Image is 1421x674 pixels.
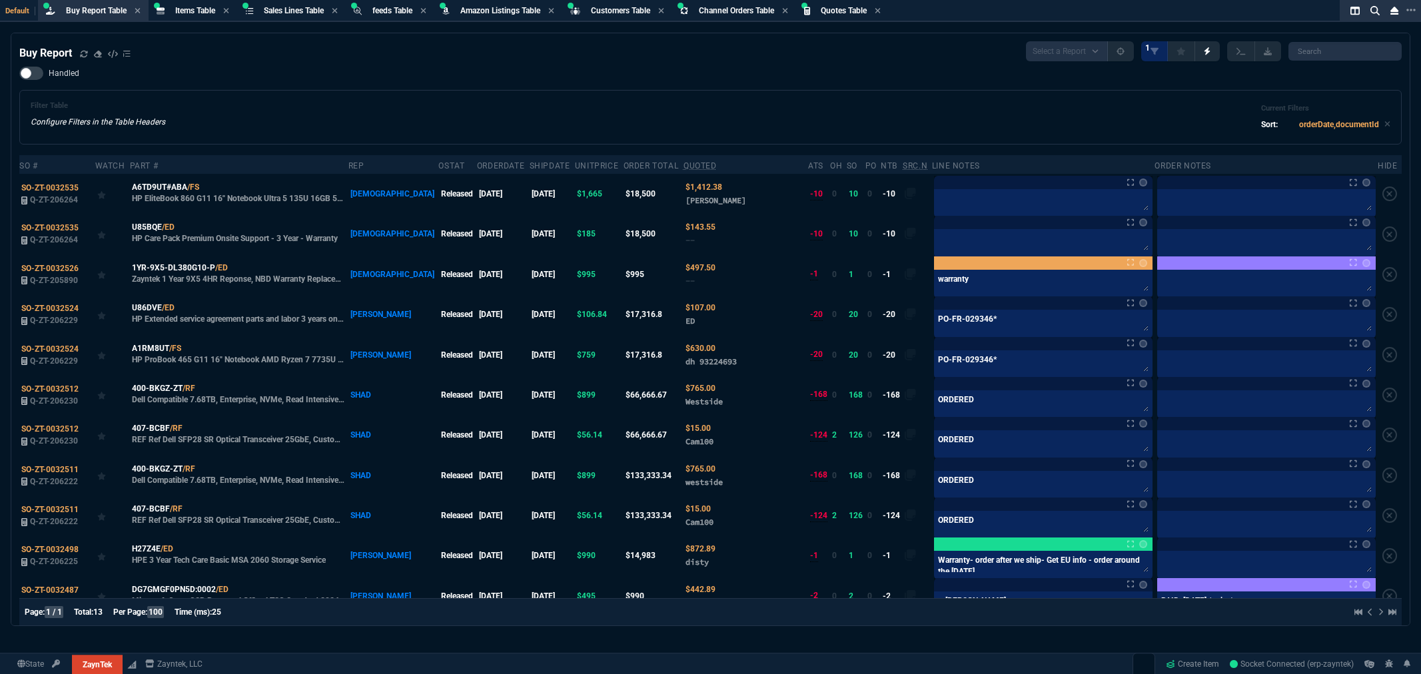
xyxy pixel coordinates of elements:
span: Time (ms): [175,607,212,617]
td: [DATE] [530,174,575,214]
td: [DATE] [530,415,575,455]
span: SO-ZT-0032511 [21,505,79,514]
td: HPE 3 Year Tech Care Basic MSA 2060 Storage Service [130,535,348,575]
p: Dell Compatible 7.68TB, Enterprise, NVMe, Read Intensive Drive, U.2, Gen4 with Carrier [132,394,346,405]
a: Create Item [1161,654,1224,674]
div: NTB [881,161,897,171]
span: 0 [867,189,872,198]
span: DG7GMGF0PN5D:0002 [132,583,216,595]
div: Add to Watchlist [97,386,128,404]
nx-icon: Open New Tab [1406,4,1416,17]
td: $17,316.8 [624,334,684,374]
div: Order Total [624,161,679,171]
td: 168 [847,455,865,495]
p: Dell Compatible 7.68TB, Enterprise, NVMe, Read Intensive Drive, U.2, Gen4 with Carrier [132,475,346,486]
div: Rep [348,161,364,171]
div: Add to Watchlist [97,466,128,485]
div: unitPrice [575,161,618,171]
span: Default [5,7,35,15]
span: 2 [832,511,837,520]
span: H27Z4E [132,543,161,555]
span: 1 [1145,43,1150,53]
td: $133,333.34 [624,496,684,535]
td: Released [438,535,476,575]
p: Sort: [1261,119,1278,131]
td: -1 [881,254,903,294]
p: REF Ref Dell SFP28 SR Optical Transceiver 25GbE, Customer Kit [132,434,346,445]
div: Add to Watchlist [97,265,128,284]
td: SHAD [348,375,439,415]
div: Add to Watchlist [97,426,128,444]
p: Microsoft Corp. CSP Perpetual Office LTSC Standard 2024 [132,595,339,606]
input: Search [1288,42,1402,61]
td: $56.14 [575,496,624,535]
td: [DATE] [477,254,530,294]
td: -10 [881,174,903,214]
nx-icon: Close Tab [875,6,881,17]
td: $995 [575,254,624,294]
div: Part # [130,161,159,171]
div: Add to Watchlist [97,506,128,525]
span: 0 [832,551,837,560]
td: 20 [847,294,865,334]
span: SO-ZT-0032512 [21,384,79,394]
span: Sales Lines Table [264,6,324,15]
span: Quoted Cost [686,424,711,433]
span: Q-ZT-206222 [30,477,78,486]
td: [DATE] [477,334,530,374]
span: SO-ZT-0032512 [21,424,79,434]
td: $185 [575,214,624,254]
span: Westside [686,396,723,406]
span: 0 [832,270,837,279]
span: 0 [867,270,872,279]
div: OH [830,161,842,171]
td: [DATE] [530,455,575,495]
td: [DATE] [530,535,575,575]
a: /ED [216,583,229,595]
span: Quoted Cost [686,222,715,232]
span: Page: [25,607,45,617]
span: 0 [867,471,872,480]
span: Quoted Cost [686,585,715,594]
span: disty [686,557,709,567]
span: Items Table [175,6,215,15]
span: 25 [212,607,221,617]
td: [DATE] [477,576,530,616]
span: Quoted Cost [686,344,715,353]
nx-icon: Close Tab [548,6,554,17]
td: Zayntek 1 Year 9X5 4HR Reponse, NBD Warranty Replacement for DL380G10 Post [130,254,348,294]
nx-icon: Close Tab [420,6,426,17]
td: Released [438,455,476,495]
div: -1 [810,268,818,280]
div: -2 [810,589,818,602]
span: A1RM8UT [132,342,169,354]
td: -168 [881,455,903,495]
td: [DATE] [477,375,530,415]
a: /RF [170,503,183,515]
span: U85BQE [132,221,162,233]
abbr: Quote Sourcing Notes [903,161,927,170]
td: -124 [881,415,903,455]
td: [PERSON_NAME] [348,334,439,374]
p: HP ProBook 465 G11 16" Notebook AMD Ryzen 7 7735U - 16 GB - 512 GB SSD - Pike Silver [132,354,346,365]
td: $14,983 [624,535,684,575]
h6: Filter Table [31,101,165,111]
span: Q-ZT-206225 [30,557,78,566]
abbr: Quoted Cost and Sourcing Notes [684,161,717,170]
div: shipDate [530,161,570,171]
span: Q-ZT-206229 [30,356,78,366]
span: 407-BCBF [132,422,170,434]
td: $759 [575,334,624,374]
td: [DATE] [530,254,575,294]
span: Quoted Cost [686,464,715,474]
td: [DATE] [477,294,530,334]
td: $995 [624,254,684,294]
td: [PERSON_NAME] [348,294,439,334]
td: $990 [624,576,684,616]
td: [PERSON_NAME] [348,535,439,575]
span: SO-ZT-0032487 [21,585,79,595]
span: ingram [686,195,746,205]
td: -124 [881,496,903,535]
td: Released [438,496,476,535]
td: [DATE] [477,455,530,495]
